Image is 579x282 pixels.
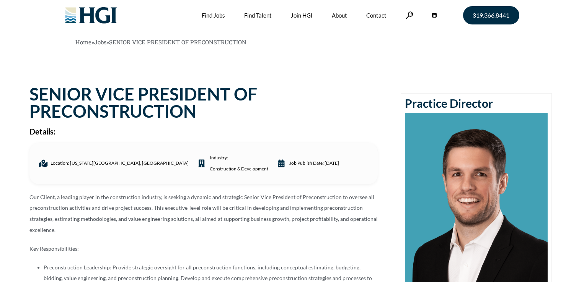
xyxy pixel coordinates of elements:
[29,243,378,254] p: Key Responsibilities:
[29,86,378,120] h1: SENIOR VICE PRESIDENT OF PRECONSTRUCTION
[75,38,246,46] span: » »
[75,38,91,46] a: Home
[109,38,246,46] span: SENIOR VICE PRESIDENT OF PRECONSTRUCTION
[210,164,268,175] a: Construction & Development
[287,158,339,169] span: Job Publish date: [DATE]
[405,97,548,109] h2: Practice Director
[473,12,509,18] span: 319.366.8441
[463,6,519,24] a: 319.366.8441
[406,11,413,19] a: Search
[29,192,378,236] p: Our Client, a leading player in the construction industry, is seeking a dynamic and strategic Sen...
[94,38,106,46] a: Jobs
[208,152,268,175] span: industry:
[29,128,378,135] h2: Details:
[49,158,189,169] span: Location: [US_STATE][GEOGRAPHIC_DATA], [GEOGRAPHIC_DATA]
